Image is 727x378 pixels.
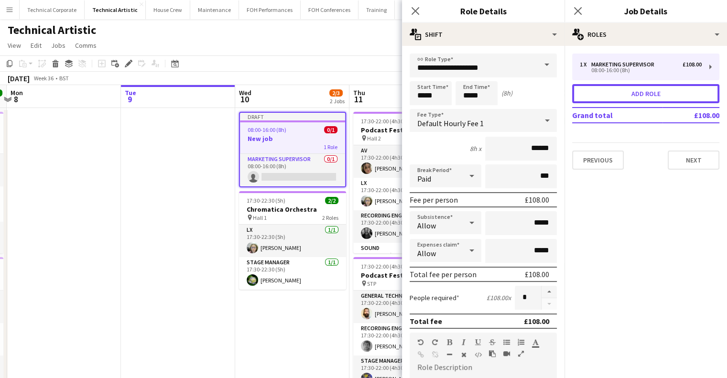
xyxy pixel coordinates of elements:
[361,263,411,270] span: 17:30-22:00 (4h30m)
[11,88,23,97] span: Mon
[668,151,719,170] button: Next
[353,145,460,178] app-card-role: AV1/117:30-22:00 (4h30m)[PERSON_NAME]
[352,94,365,105] span: 11
[239,112,346,187] app-job-card: Draft08:00-16:00 (8h)0/1New job1 RoleMarketing Supervisor0/108:00-16:00 (8h)
[8,23,96,37] h1: Technical Artistic
[460,351,467,358] button: Clear Formatting
[85,0,146,19] button: Technical Artistic
[475,351,481,358] button: HTML Code
[361,118,411,125] span: 17:30-22:00 (4h30m)
[146,0,190,19] button: House Crew
[353,126,460,134] h3: Podcast Festival 2025
[683,61,702,68] div: £108.00
[572,108,662,123] td: Grand total
[532,338,539,346] button: Text Color
[353,323,460,356] app-card-role: Recording Engineer HD1/117:30-22:00 (4h30m)[PERSON_NAME]
[330,97,345,105] div: 2 Jobs
[9,94,23,105] span: 8
[367,280,376,287] span: STP
[580,68,702,73] div: 08:00-16:00 (8h)
[238,94,251,105] span: 10
[324,143,337,151] span: 1 Role
[358,0,395,19] button: Training
[518,338,524,346] button: Ordered List
[20,0,85,19] button: Technical Corporate
[489,350,496,357] button: Paste as plain text
[503,338,510,346] button: Unordered List
[239,0,301,19] button: FOH Performances
[410,270,477,279] div: Total fee per person
[239,205,346,214] h3: Chromatica Orchestra
[71,39,100,52] a: Comms
[239,225,346,257] app-card-role: LX1/117:30-22:30 (5h)[PERSON_NAME]
[32,75,55,82] span: Week 36
[329,89,343,97] span: 2/3
[572,84,719,103] button: Add role
[27,39,45,52] a: Edit
[410,293,459,302] label: People required
[51,41,65,50] span: Jobs
[47,39,69,52] a: Jobs
[460,338,467,346] button: Italic
[240,134,345,143] h3: New job
[301,0,358,19] button: FOH Conferences
[4,39,25,52] a: View
[572,151,624,170] button: Previous
[470,144,481,153] div: 8h x
[542,286,557,298] button: Increase
[353,210,460,243] app-card-role: Recording Engineer HD1/117:30-22:00 (4h30m)[PERSON_NAME]
[59,75,69,82] div: BST
[525,195,549,205] div: £108.00
[402,5,564,17] h3: Role Details
[123,94,136,105] span: 9
[353,112,460,253] app-job-card: 17:30-22:00 (4h30m)5/5Podcast Festival 2025 Hall 25 RolesAV1/117:30-22:00 (4h30m)[PERSON_NAME]LX1...
[489,338,496,346] button: Strikethrough
[402,23,564,46] div: Shift
[518,350,524,357] button: Fullscreen
[564,23,727,46] div: Roles
[325,197,338,204] span: 2/2
[247,197,285,204] span: 17:30-22:30 (5h)
[417,119,484,128] span: Default Hourly Fee 1
[580,61,591,68] div: 1 x
[446,338,453,346] button: Bold
[239,191,346,290] app-job-card: 17:30-22:30 (5h)2/2Chromatica Orchestra Hall 12 RolesLX1/117:30-22:30 (5h)[PERSON_NAME]Stage Mana...
[253,214,267,221] span: Hall 1
[432,338,438,346] button: Redo
[503,350,510,357] button: Insert video
[410,195,458,205] div: Fee per person
[417,174,431,184] span: Paid
[125,88,136,97] span: Tue
[410,316,442,326] div: Total fee
[475,338,481,346] button: Underline
[564,5,727,17] h3: Job Details
[417,221,436,230] span: Allow
[367,135,381,142] span: Hall 2
[8,74,30,83] div: [DATE]
[353,271,460,280] h3: Podcast Festival 2025
[417,248,436,258] span: Allow
[240,154,345,186] app-card-role: Marketing Supervisor0/108:00-16:00 (8h)
[31,41,42,50] span: Edit
[662,108,719,123] td: £108.00
[487,293,511,302] div: £108.00 x
[524,316,549,326] div: £108.00
[8,41,21,50] span: View
[353,243,460,275] app-card-role: Sound1/117:30-22:00 (4h30m)
[395,0,435,19] button: Box Office
[239,257,346,290] app-card-role: Stage Manager1/117:30-22:30 (5h)[PERSON_NAME]
[501,89,512,97] div: (8h)
[353,291,460,323] app-card-role: General Technician1/117:30-22:00 (4h30m)[PERSON_NAME]
[240,113,345,120] div: Draft
[417,338,424,346] button: Undo
[322,214,338,221] span: 2 Roles
[239,88,251,97] span: Wed
[75,41,97,50] span: Comms
[248,126,286,133] span: 08:00-16:00 (8h)
[525,270,549,279] div: £108.00
[353,88,365,97] span: Thu
[190,0,239,19] button: Maintenance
